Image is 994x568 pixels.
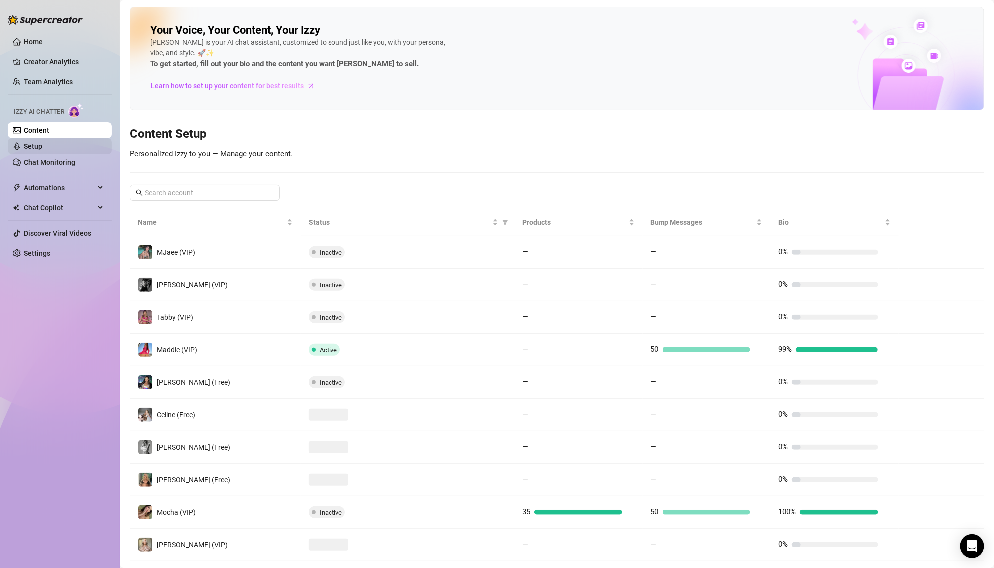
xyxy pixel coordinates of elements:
[651,345,659,354] span: 50
[320,509,342,516] span: Inactive
[130,126,984,142] h3: Content Setup
[306,81,316,91] span: arrow-right
[68,103,84,118] img: AI Chatter
[24,54,104,70] a: Creator Analytics
[138,217,285,228] span: Name
[778,377,788,386] span: 0%
[150,78,323,94] a: Learn how to set up your content for best results
[651,540,657,549] span: —
[651,442,657,451] span: —
[24,180,95,196] span: Automations
[157,476,230,484] span: [PERSON_NAME] (Free)
[138,473,152,487] img: Ellie (Free)
[651,247,657,256] span: —
[778,540,788,549] span: 0%
[24,158,75,166] a: Chat Monitoring
[502,219,508,225] span: filter
[778,442,788,451] span: 0%
[651,507,659,516] span: 50
[130,149,293,158] span: Personalized Izzy to you — Manage your content.
[522,410,528,419] span: —
[150,59,419,68] strong: To get started, fill out your bio and the content you want [PERSON_NAME] to sell.
[522,475,528,484] span: —
[522,247,528,256] span: —
[157,378,230,386] span: [PERSON_NAME] (Free)
[157,281,228,289] span: [PERSON_NAME] (VIP)
[522,312,528,321] span: —
[960,534,984,558] div: Open Intercom Messenger
[320,281,342,289] span: Inactive
[138,440,152,454] img: Kennedy (Free)
[157,411,195,419] span: Celine (Free)
[138,245,152,259] img: MJaee (VIP)
[651,410,657,419] span: —
[522,345,528,354] span: —
[522,377,528,386] span: —
[522,280,528,289] span: —
[778,410,788,419] span: 0%
[320,379,342,386] span: Inactive
[778,247,788,256] span: 0%
[150,37,450,70] div: [PERSON_NAME] is your AI chat assistant, customized to sound just like you, with your persona, vi...
[778,507,796,516] span: 100%
[138,538,152,552] img: Ellie (VIP)
[651,280,657,289] span: —
[24,126,49,134] a: Content
[301,209,514,236] th: Status
[309,217,490,228] span: Status
[778,280,788,289] span: 0%
[138,408,152,422] img: Celine (Free)
[651,475,657,484] span: —
[778,345,792,354] span: 99%
[13,184,21,192] span: thunderbolt
[522,217,627,228] span: Products
[651,312,657,321] span: —
[778,475,788,484] span: 0%
[138,310,152,324] img: Tabby (VIP)
[829,8,984,110] img: ai-chatter-content-library-cLFOSyPT.png
[24,200,95,216] span: Chat Copilot
[320,314,342,321] span: Inactive
[651,377,657,386] span: —
[14,107,64,117] span: Izzy AI Chatter
[24,229,91,237] a: Discover Viral Videos
[157,443,230,451] span: [PERSON_NAME] (Free)
[157,541,228,549] span: [PERSON_NAME] (VIP)
[24,78,73,86] a: Team Analytics
[138,375,152,389] img: Maddie (Free)
[130,209,301,236] th: Name
[138,278,152,292] img: Kennedy (VIP)
[522,540,528,549] span: —
[24,249,50,257] a: Settings
[522,442,528,451] span: —
[24,142,42,150] a: Setup
[136,189,143,196] span: search
[514,209,643,236] th: Products
[651,217,755,228] span: Bump Messages
[157,248,195,256] span: MJaee (VIP)
[770,209,899,236] th: Bio
[157,313,193,321] span: Tabby (VIP)
[157,346,197,354] span: Maddie (VIP)
[138,343,152,357] img: Maddie (VIP)
[643,209,771,236] th: Bump Messages
[320,346,337,354] span: Active
[13,204,19,211] img: Chat Copilot
[500,215,510,230] span: filter
[8,15,83,25] img: logo-BBDzfeDw.svg
[24,38,43,46] a: Home
[145,187,266,198] input: Search account
[778,312,788,321] span: 0%
[320,249,342,256] span: Inactive
[522,507,530,516] span: 35
[157,508,196,516] span: Mocha (VIP)
[151,80,304,91] span: Learn how to set up your content for best results
[138,505,152,519] img: Mocha (VIP)
[150,23,320,37] h2: Your Voice, Your Content, Your Izzy
[778,217,883,228] span: Bio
